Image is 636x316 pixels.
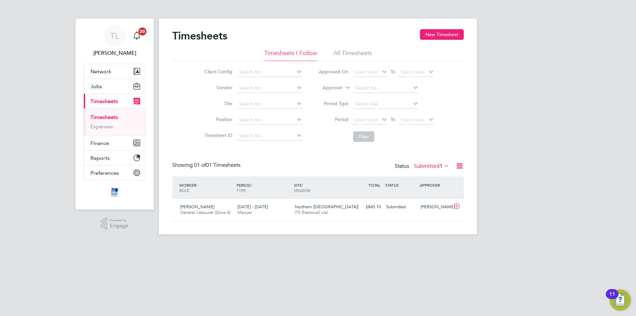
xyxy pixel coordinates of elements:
span: Jobs [90,83,102,90]
span: General Labourer (Zone 4) [180,210,230,215]
img: itsconstruction-logo-retina.png [110,187,119,198]
span: Network [90,68,111,75]
button: Reports [84,151,145,165]
input: Search for... [237,115,302,125]
label: Site [202,100,232,106]
span: [PERSON_NAME] [180,204,214,210]
span: Reports [90,155,110,161]
div: [PERSON_NAME] [418,202,452,213]
span: Powered by [110,218,129,223]
button: New Timesheet [420,29,464,40]
span: 1 [440,163,443,169]
span: To [389,115,397,124]
a: 20 [130,25,143,46]
label: Client Config [202,69,232,75]
span: TOTAL [368,182,380,188]
span: Timesheets [90,98,118,104]
div: WORKER [178,179,235,196]
div: Showing [172,162,242,169]
span: TYPE [237,188,246,193]
a: TL[PERSON_NAME] [83,25,146,57]
input: Search for... [237,131,302,141]
button: Filter [353,131,374,142]
button: Timesheets [84,94,145,108]
span: VENDOR [294,188,310,193]
button: Jobs [84,79,145,94]
li: All Timesheets [334,49,372,61]
button: Network [84,64,145,79]
span: Finance [90,140,109,146]
div: STATUS [384,179,418,191]
div: Timesheets [84,108,145,135]
span: Select date [354,117,378,123]
span: / [302,182,303,188]
span: Northam ([GEOGRAPHIC_DATA]) [295,204,358,210]
span: Select date [401,69,425,75]
span: Preferences [90,170,119,176]
div: Submitted [384,202,418,213]
label: Timesheet ID [202,132,232,138]
input: Search for... [237,84,302,93]
div: 11 [609,294,615,303]
span: 20 [138,28,146,35]
span: Manual [238,210,252,215]
a: Go to home page [83,187,146,198]
label: Position [202,116,232,122]
span: To [389,67,397,76]
div: PERIOD [235,179,292,196]
a: Powered byEngage [101,218,129,230]
label: Period [319,116,348,122]
button: Open Resource Center, 11 new notifications [609,289,631,311]
label: Period Type [319,100,348,106]
span: ROLE [179,188,189,193]
span: Select date [354,69,378,75]
div: £845.10 [349,202,384,213]
input: Search for... [353,84,418,93]
div: SITE [292,179,349,196]
h2: Timesheets [172,29,227,42]
input: Search for... [237,99,302,109]
span: Tim Lerwill [83,49,146,57]
button: Preferences [84,165,145,180]
input: Search for... [237,68,302,77]
span: 01 of [194,162,206,168]
span: Select date [401,117,425,123]
input: Select one [353,99,418,109]
label: Approved On [319,69,348,75]
span: / [251,182,252,188]
span: [DATE] - [DATE] [238,204,268,210]
span: 01 Timesheets [194,162,240,168]
span: TL [110,32,119,40]
nav: Main navigation [76,19,154,210]
a: Timesheets [90,114,118,120]
a: Expenses [90,123,113,130]
div: Status [395,162,450,171]
li: Timesheets I Follow [264,49,317,61]
label: Vendor [202,85,232,91]
span: / [196,182,197,188]
div: APPROVER [418,179,452,191]
label: Submitted [414,163,449,169]
button: Finance [84,136,145,150]
label: Approver [313,85,343,91]
span: ITS (National) Ltd. [295,210,329,215]
span: Engage [110,223,129,229]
